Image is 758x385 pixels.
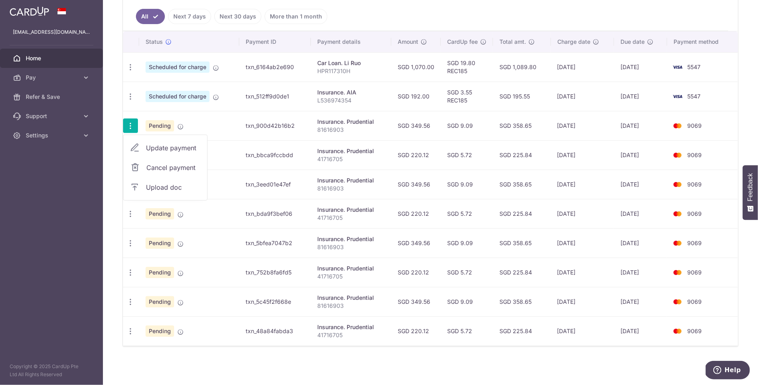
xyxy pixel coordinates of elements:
span: 9069 [687,152,702,158]
p: 81616903 [317,243,385,251]
td: SGD 358.65 [493,111,551,140]
img: Bank Card [670,150,686,160]
span: Total amt. [499,38,526,46]
span: 9069 [687,122,702,129]
td: SGD 9.09 [441,111,493,140]
td: [DATE] [614,52,667,82]
span: 9069 [687,240,702,246]
td: SGD 358.65 [493,287,551,316]
td: SGD 225.84 [493,258,551,287]
td: SGD 5.72 [441,140,493,170]
img: Bank Card [670,297,686,307]
span: Pending [146,238,174,249]
button: Feedback - Show survey [743,165,758,220]
div: Insurance. Prudential [317,147,385,155]
span: 9069 [687,298,702,305]
td: [DATE] [614,316,667,346]
td: [DATE] [551,82,614,111]
td: [DATE] [551,316,614,346]
td: SGD 19.80 REC185 [441,52,493,82]
span: 5547 [687,93,700,100]
td: [DATE] [614,140,667,170]
span: Scheduled for charge [146,61,210,73]
td: SGD 3.55 REC185 [441,82,493,111]
span: Settings [26,131,79,139]
img: Bank Card [670,326,686,336]
div: Insurance. Prudential [317,176,385,184]
span: Feedback [747,173,754,201]
span: Refer & Save [26,93,79,101]
span: 9069 [687,181,702,188]
td: SGD 225.84 [493,140,551,170]
td: [DATE] [614,82,667,111]
a: Next 30 days [214,9,261,24]
td: [DATE] [614,170,667,199]
td: SGD 220.12 [391,140,441,170]
img: Bank Card [670,121,686,131]
td: SGD 220.12 [391,316,441,346]
div: Car Loan. Li Ruo [317,59,385,67]
td: SGD 9.09 [441,228,493,258]
td: txn_bda9f3bef06 [239,199,311,228]
span: 9069 [687,269,702,276]
td: SGD 225.84 [493,316,551,346]
img: Bank Card [670,268,686,277]
p: 41716705 [317,214,385,222]
td: txn_900d42b16b2 [239,111,311,140]
span: 9069 [687,210,702,217]
span: Pending [146,267,174,278]
td: txn_5bfea7047b2 [239,228,311,258]
div: Insurance. Prudential [317,264,385,272]
p: 41716705 [317,155,385,163]
span: 9069 [687,328,702,334]
p: 81616903 [317,302,385,310]
span: 5547 [687,63,700,70]
td: [DATE] [551,287,614,316]
td: txn_5c45f2f668e [239,287,311,316]
a: More than 1 month [265,9,327,24]
td: [DATE] [551,111,614,140]
img: CardUp [10,6,49,16]
div: Insurance. Prudential [317,323,385,331]
span: Pending [146,326,174,337]
p: L536974354 [317,96,385,104]
iframe: Opens a widget where you can find more information [706,361,750,381]
span: Pay [26,74,79,82]
div: Insurance. Prudential [317,294,385,302]
td: txn_512ff9d0de1 [239,82,311,111]
img: Bank Card [670,180,686,189]
td: SGD 1,089.80 [493,52,551,82]
td: SGD 1,070.00 [391,52,441,82]
th: Payment details [311,31,391,52]
td: [DATE] [614,111,667,140]
span: Charge date [557,38,590,46]
img: Bank Card [670,92,686,101]
p: 81616903 [317,126,385,134]
td: SGD 5.72 [441,258,493,287]
p: 41716705 [317,272,385,281]
p: HPR117310H [317,67,385,75]
td: [DATE] [551,170,614,199]
td: txn_48a84fabda3 [239,316,311,346]
div: Insurance. Prudential [317,118,385,126]
td: SGD 192.00 [391,82,441,111]
p: 41716705 [317,331,385,339]
td: [DATE] [551,228,614,258]
span: Pending [146,208,174,219]
img: Bank Card [670,238,686,248]
span: Support [26,112,79,120]
td: SGD 9.09 [441,170,493,199]
a: Next 7 days [168,9,211,24]
img: Bank Card [670,209,686,219]
td: SGD 220.12 [391,258,441,287]
span: Home [26,54,79,62]
td: txn_bbca9fccbdd [239,140,311,170]
td: SGD 195.55 [493,82,551,111]
td: SGD 5.72 [441,199,493,228]
p: [EMAIL_ADDRESS][DOMAIN_NAME] [13,28,90,36]
td: [DATE] [614,258,667,287]
div: Insurance. Prudential [317,206,385,214]
td: [DATE] [614,199,667,228]
td: SGD 349.56 [391,287,441,316]
span: Pending [146,296,174,307]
